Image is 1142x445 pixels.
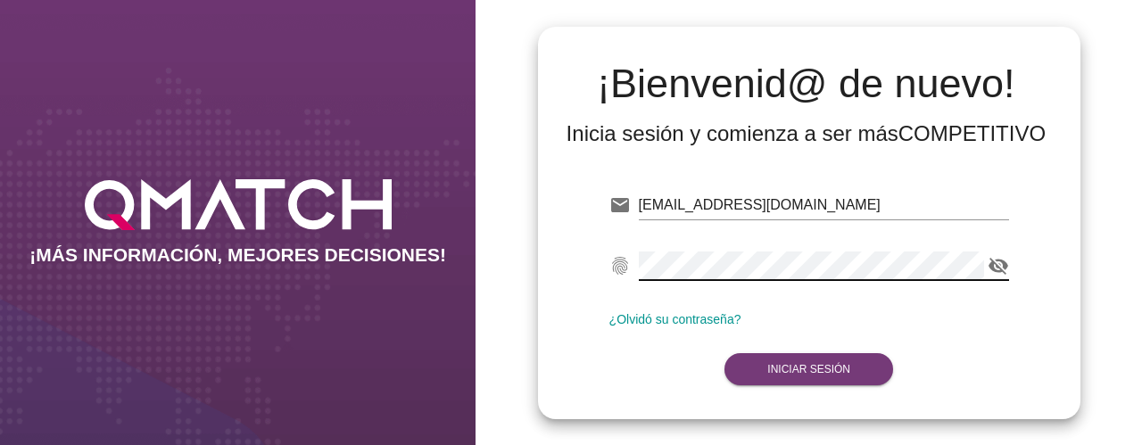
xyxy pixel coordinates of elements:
button: Iniciar Sesión [724,353,893,385]
h2: ¡Bienvenid@ de nuevo! [567,62,1047,105]
strong: Iniciar Sesión [767,363,850,375]
div: Inicia sesión y comienza a ser más [567,119,1047,148]
i: visibility_off [988,255,1009,276]
i: email [609,194,631,216]
input: E-mail [639,191,1009,219]
i: fingerprint [609,255,631,276]
strong: COMPETITIVO [898,121,1046,145]
a: ¿Olvidó su contraseña? [609,312,741,326]
h2: ¡MÁS INFORMACIÓN, MEJORES DECISIONES! [29,244,446,266]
